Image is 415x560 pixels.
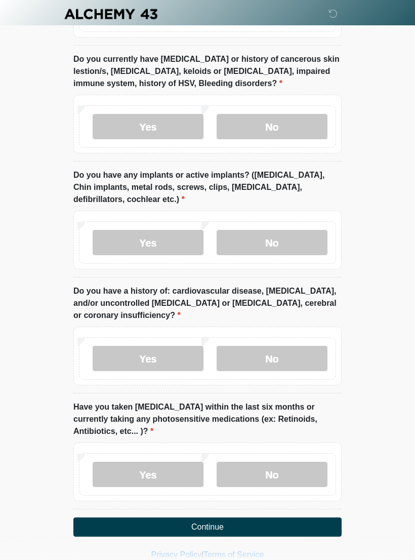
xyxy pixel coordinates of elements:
[73,401,342,437] label: Have you taken [MEDICAL_DATA] within the last six months or currently taking any photosensitive m...
[73,169,342,206] label: Do you have any implants or active implants? ([MEDICAL_DATA], Chin implants, metal rods, screws, ...
[217,346,327,371] label: No
[93,114,203,139] label: Yes
[201,550,203,559] a: |
[217,114,327,139] label: No
[73,285,342,322] label: Do you have a history of: cardiovascular disease, [MEDICAL_DATA], and/or uncontrolled [MEDICAL_DA...
[217,462,327,487] label: No
[217,230,327,255] label: No
[63,8,158,20] img: Alchemy 43 Logo
[151,550,202,559] a: Privacy Policy
[73,53,342,90] label: Do you currently have [MEDICAL_DATA] or history of cancerous skin lestion/s, [MEDICAL_DATA], kelo...
[93,230,203,255] label: Yes
[73,517,342,537] button: Continue
[93,462,203,487] label: Yes
[203,550,264,559] a: Terms of Service
[93,346,203,371] label: Yes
